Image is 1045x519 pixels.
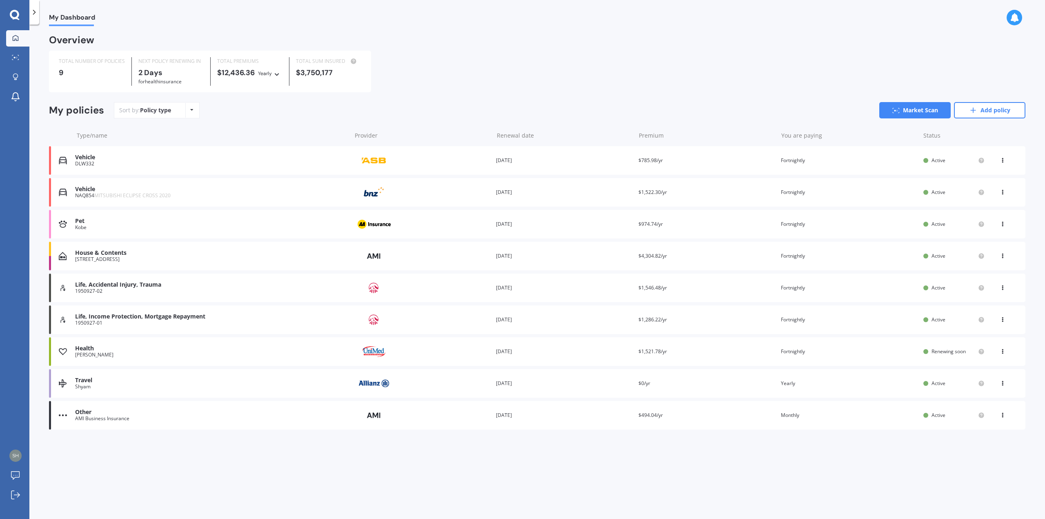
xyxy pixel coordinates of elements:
[354,312,394,327] img: AIA
[75,345,347,352] div: Health
[75,416,347,421] div: AMI Business Insurance
[932,284,945,291] span: Active
[75,409,347,416] div: Other
[59,156,67,165] img: Vehicle
[497,131,632,140] div: Renewal date
[59,69,125,77] div: 9
[638,316,667,323] span: $1,286.22/yr
[354,280,394,296] img: AIA
[496,284,632,292] div: [DATE]
[932,316,945,323] span: Active
[59,252,67,260] img: House & Contents
[94,192,171,199] span: MITSUBISHI ECLIPSE CROSS 2020
[75,320,347,326] div: 1950927-01
[77,131,348,140] div: Type/name
[138,57,204,65] div: NEXT POLICY RENEWING IN
[119,106,171,114] div: Sort by:
[75,384,347,390] div: Shyam
[932,157,945,164] span: Active
[496,220,632,228] div: [DATE]
[354,153,394,168] img: ASB
[781,188,917,196] div: Fortnightly
[354,344,394,359] img: UniMed
[49,105,104,116] div: My policies
[781,347,917,356] div: Fortnightly
[75,256,347,262] div: [STREET_ADDRESS]
[355,131,490,140] div: Provider
[59,57,125,65] div: TOTAL NUMBER OF POLICIES
[75,313,347,320] div: Life, Income Protection, Mortgage Repayment
[638,412,663,419] span: $494.04/yr
[217,69,282,78] div: $12,436.36
[9,450,22,462] img: 5dd6a9ebf364f6fc2f93ae9a7da1e09f
[923,131,985,140] div: Status
[138,68,162,78] b: 2 Days
[638,252,667,259] span: $4,304.82/yr
[496,316,632,324] div: [DATE]
[354,408,394,423] img: AMI
[781,252,917,260] div: Fortnightly
[75,186,347,193] div: Vehicle
[75,154,347,161] div: Vehicle
[781,284,917,292] div: Fortnightly
[781,316,917,324] div: Fortnightly
[258,69,272,78] div: Yearly
[59,411,67,419] img: Other
[59,347,67,356] img: Health
[296,69,361,77] div: $3,750,177
[354,185,394,200] img: BNZ
[59,379,67,388] img: Travel
[75,225,347,230] div: Kobe
[879,102,951,118] a: Market Scan
[496,252,632,260] div: [DATE]
[354,216,394,232] img: AA
[496,156,632,165] div: [DATE]
[75,288,347,294] div: 1950927-02
[75,249,347,256] div: House & Contents
[75,281,347,288] div: Life, Accidental Injury, Trauma
[59,284,67,292] img: Life
[932,189,945,196] span: Active
[354,376,394,391] img: Allianz Partners
[932,221,945,227] span: Active
[59,316,67,324] img: Life
[781,411,917,419] div: Monthly
[954,102,1025,118] a: Add policy
[75,193,347,198] div: NAQ854
[140,106,171,114] div: Policy type
[638,348,667,355] span: $1,521.78/yr
[138,78,182,85] span: for Health insurance
[638,157,663,164] span: $785.98/yr
[75,161,347,167] div: DLW332
[638,221,663,227] span: $974.74/yr
[75,218,347,225] div: Pet
[75,377,347,384] div: Travel
[781,220,917,228] div: Fortnightly
[781,156,917,165] div: Fortnightly
[496,347,632,356] div: [DATE]
[296,57,361,65] div: TOTAL SUM INSURED
[75,352,347,358] div: [PERSON_NAME]
[59,220,67,228] img: Pet
[781,379,917,388] div: Yearly
[59,188,67,196] img: Vehicle
[932,412,945,419] span: Active
[932,252,945,259] span: Active
[638,380,650,387] span: $0/yr
[638,284,667,291] span: $1,546.48/yr
[932,348,966,355] span: Renewing soon
[217,57,282,65] div: TOTAL PREMIUMS
[49,13,95,25] span: My Dashboard
[496,188,632,196] div: [DATE]
[639,131,774,140] div: Premium
[638,189,667,196] span: $1,522.30/yr
[49,36,94,44] div: Overview
[932,380,945,387] span: Active
[496,379,632,388] div: [DATE]
[496,411,632,419] div: [DATE]
[781,131,917,140] div: You are paying
[354,248,394,264] img: AMI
